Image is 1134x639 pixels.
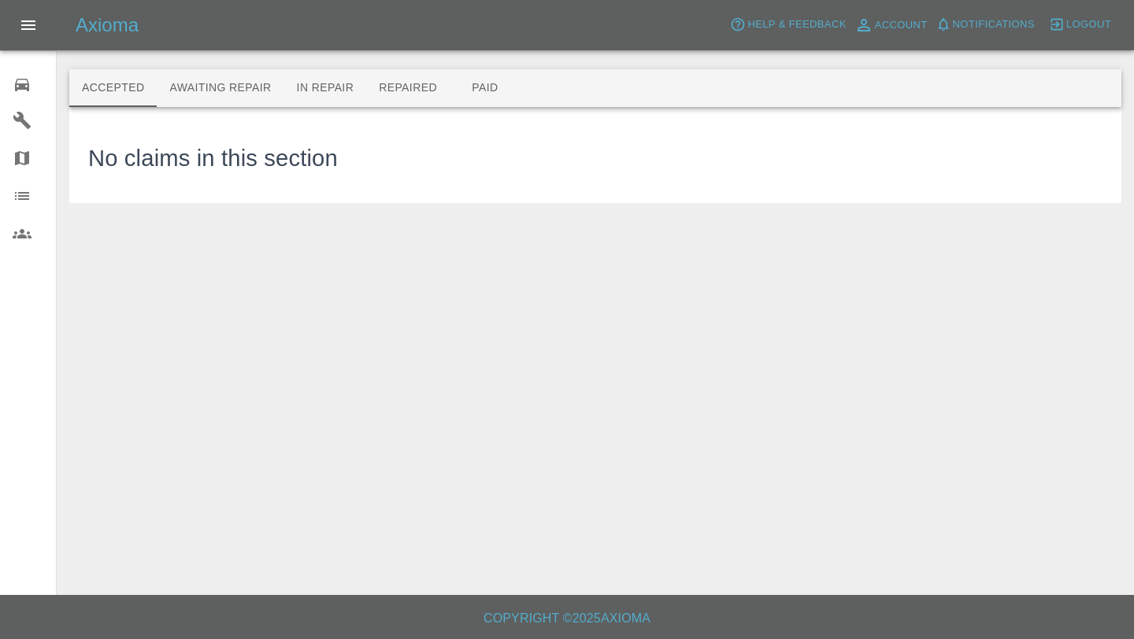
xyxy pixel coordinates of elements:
[726,13,850,37] button: Help & Feedback
[366,69,450,107] button: Repaired
[157,69,283,107] button: Awaiting Repair
[450,69,521,107] button: Paid
[9,6,47,44] button: Open drawer
[88,142,338,176] h3: No claims in this section
[953,16,1035,34] span: Notifications
[1066,16,1111,34] span: Logout
[284,69,367,107] button: In Repair
[1045,13,1115,37] button: Logout
[69,69,157,107] button: Accepted
[850,13,932,38] a: Account
[747,16,846,34] span: Help & Feedback
[13,608,1121,630] h6: Copyright © 2025 Axioma
[76,13,139,38] h5: Axioma
[875,17,928,35] span: Account
[932,13,1039,37] button: Notifications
